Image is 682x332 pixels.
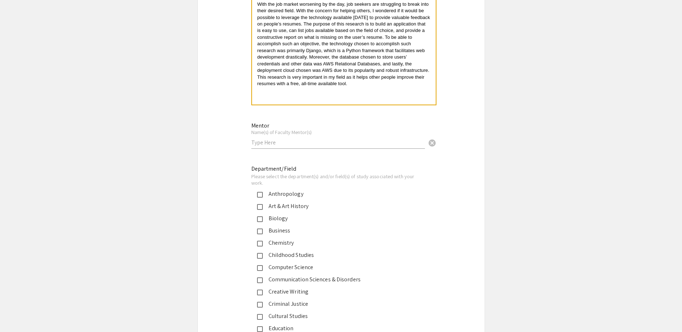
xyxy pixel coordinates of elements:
div: Art & Art History [263,202,414,211]
mat-label: Department/Field [251,165,297,172]
div: Biology [263,214,414,223]
div: Chemistry [263,239,414,247]
div: Creative Writing [263,287,414,296]
span: With the job market worsening by the day, job seekers are struggling to break into their desired ... [257,1,431,86]
button: Clear [425,135,439,150]
div: Business [263,226,414,235]
input: Type Here [251,139,425,146]
iframe: Chat [5,300,31,327]
div: Anthropology [263,190,414,198]
span: cancel [428,139,436,147]
div: Communication Sciences & Disorders [263,275,414,284]
mat-label: Mentor [251,122,269,129]
div: Cultural Studies [263,312,414,321]
div: Childhood Studies [263,251,414,259]
div: Name(s) of Faculty Mentor(s) [251,129,425,135]
div: Computer Science [263,263,414,272]
div: Please select the department(s) and/or field(s) of study associated with your work. [251,173,420,186]
div: Criminal Justice [263,300,414,308]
